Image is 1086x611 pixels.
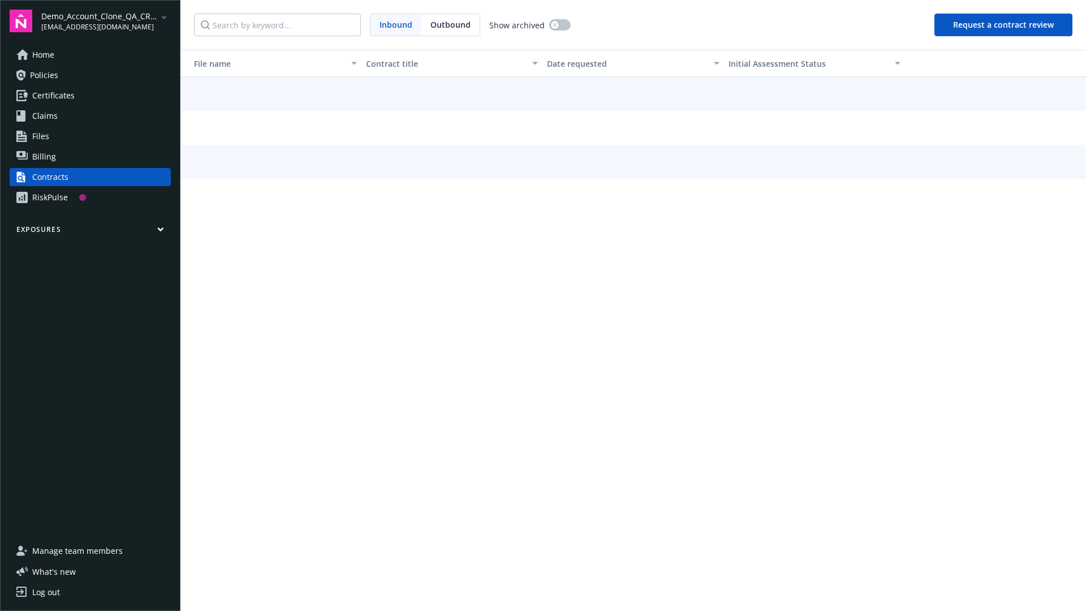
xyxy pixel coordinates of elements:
[32,168,68,186] div: Contracts
[430,19,471,31] span: Outbound
[10,127,171,145] a: Files
[10,10,32,32] img: navigator-logo.svg
[10,188,171,206] a: RiskPulse
[10,542,171,560] a: Manage team members
[194,14,361,36] input: Search by keyword...
[361,50,542,77] button: Contract title
[10,107,171,125] a: Claims
[30,66,58,84] span: Policies
[542,50,723,77] button: Date requested
[185,58,344,70] div: Toggle SortBy
[41,10,157,22] span: Demo_Account_Clone_QA_CR_Tests_Client
[41,10,171,32] button: Demo_Account_Clone_QA_CR_Tests_Client[EMAIL_ADDRESS][DOMAIN_NAME]arrowDropDown
[10,66,171,84] a: Policies
[547,58,706,70] div: Date requested
[32,566,76,578] span: What ' s new
[10,87,171,105] a: Certificates
[32,87,75,105] span: Certificates
[10,225,171,239] button: Exposures
[32,188,68,206] div: RiskPulse
[729,58,888,70] div: Toggle SortBy
[421,14,480,36] span: Outbound
[10,46,171,64] a: Home
[729,58,826,69] span: Initial Assessment Status
[489,19,545,31] span: Show archived
[41,22,157,32] span: [EMAIL_ADDRESS][DOMAIN_NAME]
[380,19,412,31] span: Inbound
[32,46,54,64] span: Home
[32,127,49,145] span: Files
[366,58,525,70] div: Contract title
[10,566,94,578] button: What's new
[10,168,171,186] a: Contracts
[10,148,171,166] a: Billing
[32,107,58,125] span: Claims
[185,58,344,70] div: File name
[157,10,171,24] a: arrowDropDown
[32,542,123,560] span: Manage team members
[32,148,56,166] span: Billing
[934,14,1072,36] button: Request a contract review
[370,14,421,36] span: Inbound
[32,583,60,601] div: Log out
